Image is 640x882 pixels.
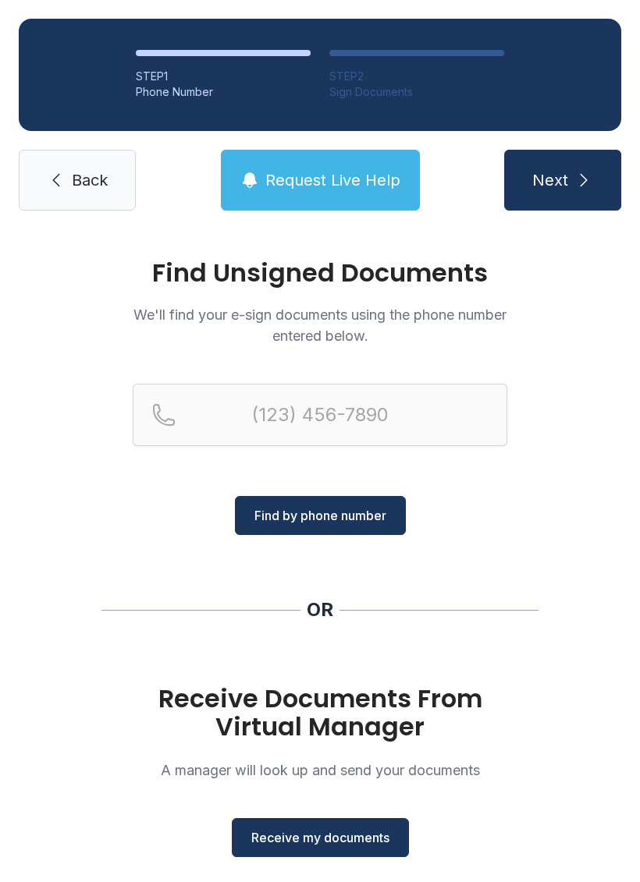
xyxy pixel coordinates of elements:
[133,760,507,781] p: A manager will look up and send your documents
[251,828,389,847] span: Receive my documents
[133,304,507,346] p: We'll find your e-sign documents using the phone number entered below.
[265,169,400,191] span: Request Live Help
[307,597,333,622] div: OR
[136,69,311,84] div: STEP 1
[72,169,108,191] span: Back
[329,84,504,100] div: Sign Documents
[254,506,386,525] span: Find by phone number
[532,169,568,191] span: Next
[133,685,507,741] h1: Receive Documents From Virtual Manager
[133,260,507,285] h1: Find Unsigned Documents
[136,84,311,100] div: Phone Number
[329,69,504,84] div: STEP 2
[133,384,507,446] input: Reservation phone number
